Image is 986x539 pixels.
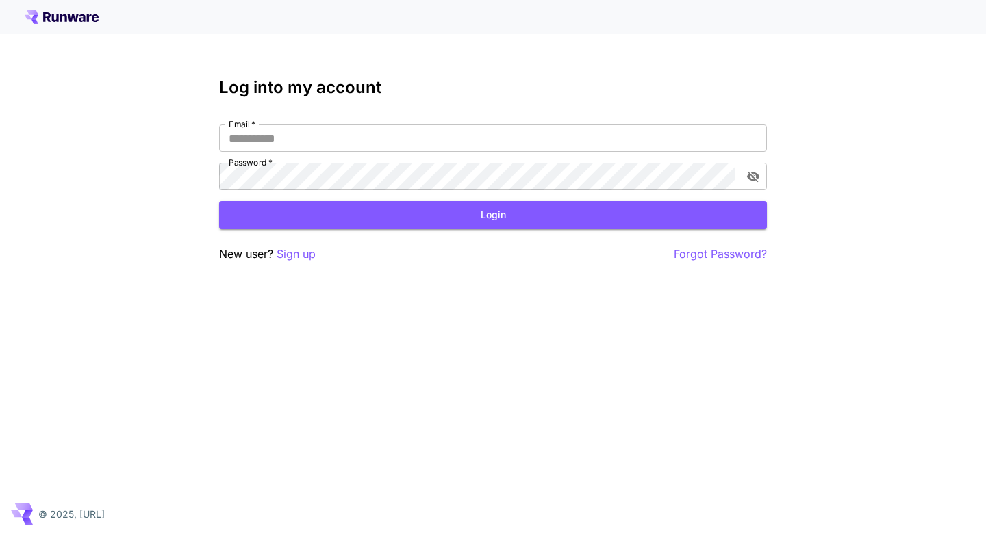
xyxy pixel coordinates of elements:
[219,246,316,263] p: New user?
[229,118,255,130] label: Email
[277,246,316,263] button: Sign up
[38,507,105,521] p: © 2025, [URL]
[741,164,766,189] button: toggle password visibility
[219,201,767,229] button: Login
[229,157,273,168] label: Password
[219,78,767,97] h3: Log into my account
[674,246,767,263] button: Forgot Password?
